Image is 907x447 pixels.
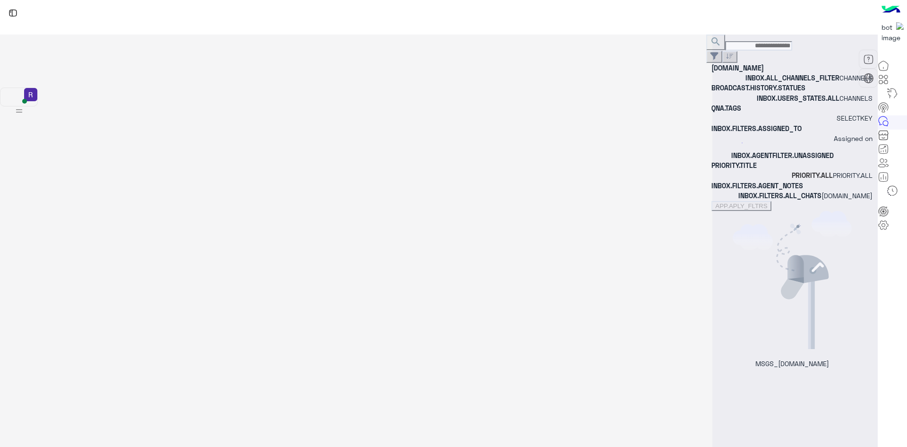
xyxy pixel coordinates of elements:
[711,84,805,92] label: BROADCAST.HISTORY.STATUES
[711,104,741,112] label: QNA.TAGS
[711,161,757,169] label: PRIORITY.TITLE
[711,201,771,211] button: APP.APLY_FLTRS
[706,359,878,368] p: [DOMAIN_NAME]_MSGS
[711,64,764,72] label: [DOMAIN_NAME]
[881,22,904,43] img: 322853014244696
[7,7,19,19] img: tab
[710,36,721,47] span: search
[711,124,802,132] label: INBOX.FILTERS.ASSIGNED_TO
[711,182,803,190] label: INBOX.FILTERS.AGENT_NOTES
[706,35,725,50] button: search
